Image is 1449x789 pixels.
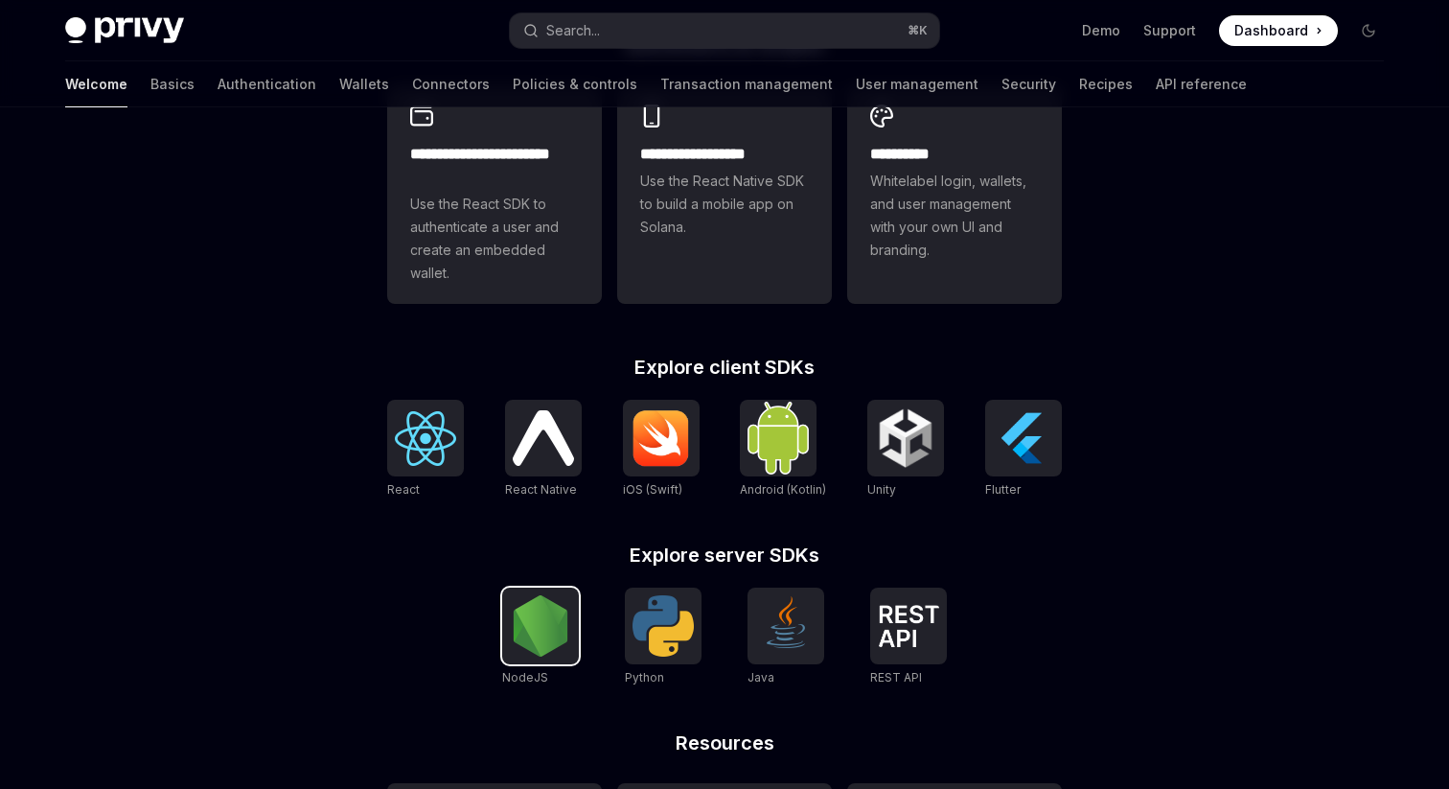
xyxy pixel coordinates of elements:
[740,482,826,497] span: Android (Kotlin)
[510,13,939,48] button: Open search
[875,407,936,469] img: Unity
[1156,61,1247,107] a: API reference
[908,23,928,38] span: ⌘ K
[660,61,833,107] a: Transaction management
[867,400,944,499] a: UnityUnity
[505,482,577,497] span: React Native
[870,170,1039,262] span: Whitelabel login, wallets, and user management with your own UI and branding.
[502,670,548,685] span: NodeJS
[1353,15,1384,46] button: Toggle dark mode
[546,19,600,42] div: Search...
[410,193,579,285] span: Use the React SDK to authenticate a user and create an embedded wallet.
[387,400,464,499] a: ReactReact
[870,670,922,685] span: REST API
[510,595,571,657] img: NodeJS
[387,358,1062,377] h2: Explore client SDKs
[856,61,978,107] a: User management
[1082,21,1120,40] a: Demo
[632,595,694,657] img: Python
[747,670,774,685] span: Java
[985,400,1062,499] a: FlutterFlutter
[339,61,389,107] a: Wallets
[505,400,582,499] a: React NativeReact Native
[65,61,127,107] a: Welcome
[747,588,824,687] a: JavaJava
[513,410,574,465] img: React Native
[985,482,1021,497] span: Flutter
[387,482,420,497] span: React
[1219,15,1338,46] a: Dashboard
[502,588,579,687] a: NodeJSNodeJS
[1001,61,1056,107] a: Security
[1143,21,1196,40] a: Support
[740,400,826,499] a: Android (Kotlin)Android (Kotlin)
[395,411,456,466] img: React
[640,170,809,239] span: Use the React Native SDK to build a mobile app on Solana.
[625,670,664,685] span: Python
[218,61,316,107] a: Authentication
[387,733,1062,753] h2: Resources
[623,482,682,497] span: iOS (Swift)
[412,61,490,107] a: Connectors
[755,595,816,657] img: Java
[387,545,1062,565] h2: Explore server SDKs
[867,482,896,497] span: Unity
[847,85,1062,304] a: **** *****Whitelabel login, wallets, and user management with your own UI and branding.
[878,605,939,647] img: REST API
[623,400,700,499] a: iOS (Swift)iOS (Swift)
[993,407,1054,469] img: Flutter
[625,588,701,687] a: PythonPython
[150,61,195,107] a: Basics
[513,61,637,107] a: Policies & controls
[65,17,184,44] img: dark logo
[870,588,947,687] a: REST APIREST API
[617,85,832,304] a: **** **** **** ***Use the React Native SDK to build a mobile app on Solana.
[1079,61,1133,107] a: Recipes
[747,402,809,474] img: Android (Kotlin)
[631,409,692,467] img: iOS (Swift)
[1234,21,1308,40] span: Dashboard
